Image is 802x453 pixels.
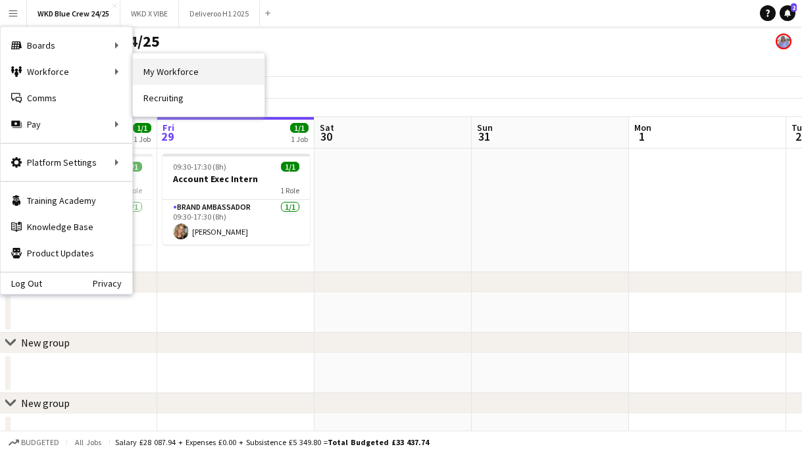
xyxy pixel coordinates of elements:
[1,85,132,111] a: Comms
[163,154,310,245] app-job-card: 09:30-17:30 (8h)1/1Account Exec Intern1 RoleBrand Ambassador1/109:30-17:30 (8h)[PERSON_NAME]
[133,85,264,111] a: Recruiting
[163,122,174,133] span: Fri
[134,134,151,144] div: 1 Job
[115,437,429,447] div: Salary £28 087.94 + Expenses £0.00 + Subsistence £5 349.80 =
[27,1,120,26] button: WKD Blue Crew 24/25
[776,34,791,49] app-user-avatar: Lucy Hillier
[173,162,226,172] span: 09:30-17:30 (8h)
[1,278,42,289] a: Log Out
[290,123,309,133] span: 1/1
[133,123,151,133] span: 1/1
[1,240,132,266] a: Product Updates
[281,162,299,172] span: 1/1
[1,32,132,59] div: Boards
[7,435,61,450] button: Budgeted
[280,185,299,195] span: 1 Role
[163,173,310,185] h3: Account Exec Intern
[163,200,310,245] app-card-role: Brand Ambassador1/109:30-17:30 (8h)[PERSON_NAME]
[477,122,493,133] span: Sun
[328,437,429,447] span: Total Budgeted £33 437.74
[133,59,264,85] a: My Workforce
[120,1,179,26] button: WKD X VIBE
[1,214,132,240] a: Knowledge Base
[320,122,334,133] span: Sat
[291,134,308,144] div: 1 Job
[475,129,493,144] span: 31
[21,396,70,410] div: New group
[179,1,260,26] button: Deliveroo H1 2025
[634,122,651,133] span: Mon
[21,336,70,349] div: New group
[632,129,651,144] span: 1
[72,437,104,447] span: All jobs
[161,129,174,144] span: 29
[93,278,132,289] a: Privacy
[780,5,795,21] a: 2
[1,187,132,214] a: Training Academy
[1,111,132,137] div: Pay
[21,438,59,447] span: Budgeted
[318,129,334,144] span: 30
[791,3,797,12] span: 2
[1,149,132,176] div: Platform Settings
[1,59,132,85] div: Workforce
